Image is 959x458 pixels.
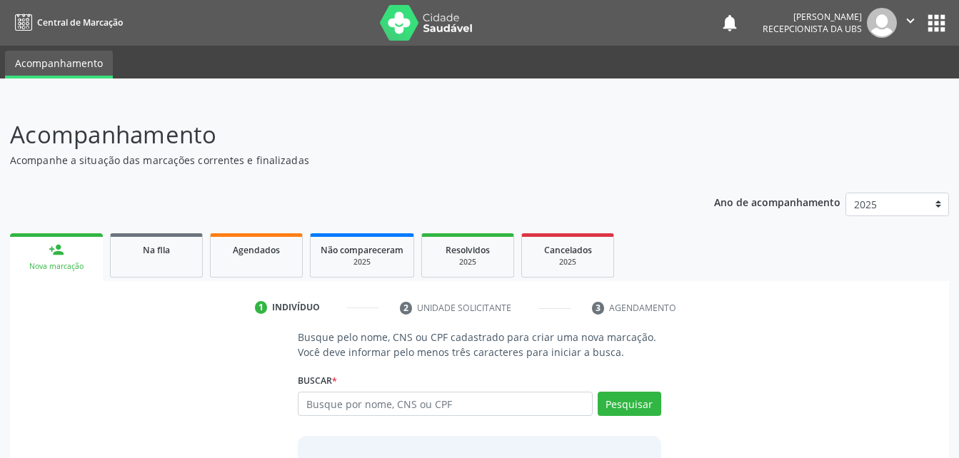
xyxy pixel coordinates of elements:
span: Não compareceram [321,244,403,256]
a: Central de Marcação [10,11,123,34]
div: 2025 [532,257,603,268]
button: Pesquisar [598,392,661,416]
p: Acompanhe a situação das marcações correntes e finalizadas [10,153,668,168]
div: 2025 [321,257,403,268]
span: Agendados [233,244,280,256]
i:  [903,13,918,29]
div: Indivíduo [272,301,320,314]
img: img [867,8,897,38]
p: Busque pelo nome, CNS ou CPF cadastrado para criar uma nova marcação. Você deve informar pelo men... [298,330,661,360]
button: notifications [720,13,740,33]
p: Acompanhamento [10,117,668,153]
div: Nova marcação [20,261,93,272]
span: Resolvidos [446,244,490,256]
span: Cancelados [544,244,592,256]
span: Na fila [143,244,170,256]
button:  [897,8,924,38]
label: Buscar [298,370,337,392]
p: Ano de acompanhamento [714,193,840,210]
span: Recepcionista da UBS [763,23,862,35]
a: Acompanhamento [5,51,113,78]
div: person_add [49,242,64,258]
button: apps [924,11,949,36]
div: 1 [255,301,268,314]
div: 2025 [432,257,503,268]
input: Busque por nome, CNS ou CPF [298,392,592,416]
span: Central de Marcação [37,16,123,29]
div: [PERSON_NAME] [763,11,862,23]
